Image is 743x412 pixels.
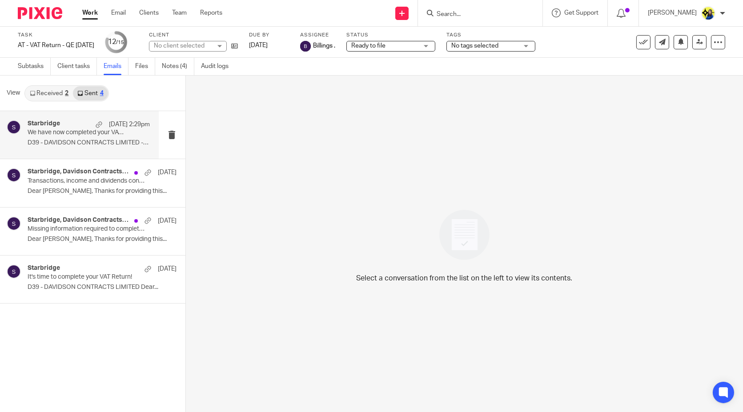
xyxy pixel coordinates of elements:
[249,32,289,39] label: Due by
[356,273,572,284] p: Select a conversation from the list on the left to view its contents.
[73,86,108,100] a: Sent4
[139,8,159,17] a: Clients
[28,225,147,233] p: Missing information required to complete your VAT Return
[149,32,238,39] label: Client
[564,10,598,16] span: Get Support
[65,90,68,96] div: 2
[158,168,177,177] p: [DATE]
[111,8,126,17] a: Email
[201,58,235,75] a: Audit logs
[346,32,435,39] label: Status
[82,8,98,17] a: Work
[7,264,21,279] img: svg%3E
[249,42,268,48] span: [DATE]
[7,216,21,231] img: svg%3E
[158,264,177,273] p: [DATE]
[446,32,535,39] label: Tags
[28,264,60,272] h4: Starbridge
[158,216,177,225] p: [DATE]
[313,41,335,50] span: Billings .
[104,58,129,75] a: Emails
[436,11,516,19] input: Search
[7,168,21,182] img: svg%3E
[28,168,130,176] h4: Starbridge, Davidson Contracts Limited
[451,43,498,49] span: No tags selected
[200,8,222,17] a: Reports
[7,120,21,134] img: svg%3E
[57,58,97,75] a: Client tasks
[648,8,697,17] p: [PERSON_NAME]
[28,236,177,243] p: Dear [PERSON_NAME], Thanks for providing this...
[18,41,94,50] div: AT - VAT Return - QE [DATE]
[135,58,155,75] a: Files
[172,8,187,17] a: Team
[18,7,62,19] img: Pixie
[100,90,104,96] div: 4
[28,177,147,185] p: Transactions, income and dividends confirmation required to complete your VAT Return
[701,6,715,20] img: Bobo-Starbridge%201.jpg
[434,204,495,266] img: image
[300,41,311,52] img: svg%3E
[7,88,20,98] span: View
[28,188,177,195] p: Dear [PERSON_NAME], Thanks for providing this...
[116,40,124,45] small: /15
[28,273,147,281] p: It's time to complete your VAT Return!
[109,120,150,129] p: [DATE] 2:29pm
[162,58,194,75] a: Notes (4)
[28,284,177,291] p: D39 - DAVIDSON CONTRACTS LIMITED Dear...
[25,86,73,100] a: Received2
[300,32,335,39] label: Assignee
[18,41,94,50] div: AT - VAT Return - QE 30-09-2025
[154,41,212,50] div: No client selected
[28,216,130,224] h4: Starbridge, Davidson Contracts Limited
[28,129,125,136] p: We have now completed your VAT Return - PLEASE CONFIRM!
[28,139,150,147] p: D39 - DAVIDSON CONTRACTS LIMITED - VAT RETURN ...
[18,32,94,39] label: Task
[108,37,124,47] div: 12
[351,43,386,49] span: Ready to file
[28,120,60,128] h4: Starbridge
[18,58,51,75] a: Subtasks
